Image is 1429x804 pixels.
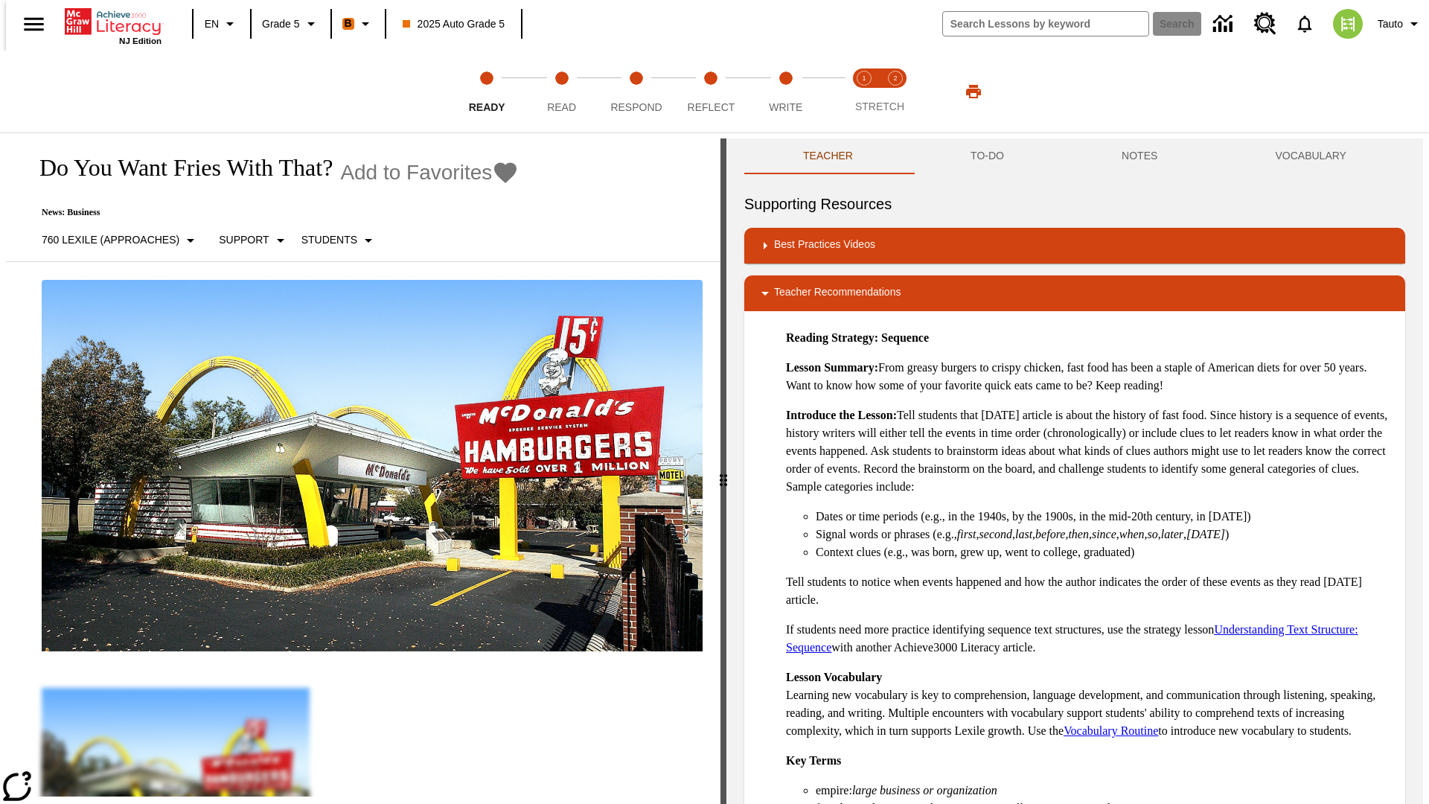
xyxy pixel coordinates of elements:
[874,51,917,133] button: Stretch Respond step 2 of 2
[1324,4,1372,43] button: Select a new avatar
[743,51,829,133] button: Write step 5 of 5
[744,275,1405,311] div: Teacher Recommendations
[12,2,56,46] button: Open side menu
[219,232,269,248] p: Support
[744,138,1405,174] div: Instructional Panel Tabs
[862,74,866,82] text: 1
[786,409,897,421] strong: Introduce the Lesson:
[786,406,1393,496] p: Tell students that [DATE] article is about the history of fast food. Since history is a sequence ...
[852,784,997,797] em: large business or organization
[957,528,976,540] em: first
[6,138,720,797] div: reading
[1285,4,1324,43] a: Notifications
[979,528,1012,540] em: second
[198,10,246,37] button: Language: EN, Select a language
[786,359,1393,395] p: From greasy burgers to crispy chicken, fast food has been a staple of American diets for over 50 ...
[769,101,802,113] span: Write
[688,101,735,113] span: Reflect
[1372,10,1429,37] button: Profile/Settings
[119,36,162,45] span: NJ Edition
[843,51,886,133] button: Stretch Read step 1 of 2
[42,232,179,248] p: 760 Lexile (Approaches)
[774,284,901,302] p: Teacher Recommendations
[340,159,519,185] button: Add to Favorites - Do You Want Fries With That?
[213,227,295,254] button: Scaffolds, Support
[786,573,1393,609] p: Tell students to notice when events happened and how the author indicates the order of these even...
[1245,4,1285,44] a: Resource Center, Will open in new tab
[24,207,519,218] p: News: Business
[1161,528,1183,540] em: later
[24,154,333,182] h1: Do You Want Fries With That?
[744,228,1405,264] div: Best Practices Videos
[816,543,1393,561] li: Context clues (e.g., was born, grew up, went to college, graduated)
[1064,724,1158,737] a: Vocabulary Routine
[444,51,530,133] button: Ready step 1 of 5
[1216,138,1405,174] button: VOCABULARY
[1378,16,1403,32] span: Tauto
[1092,528,1116,540] em: since
[1333,9,1363,39] img: avatar image
[469,101,505,113] span: Ready
[1119,528,1145,540] em: when
[403,16,505,32] span: 2025 Auto Grade 5
[1186,528,1225,540] em: [DATE]
[786,331,878,344] strong: Reading Strategy:
[256,10,326,37] button: Grade: Grade 5, Select a grade
[518,51,604,133] button: Read step 2 of 5
[943,12,1148,36] input: search field
[336,10,380,37] button: Boost Class color is orange. Change class color
[301,232,357,248] p: Students
[36,227,205,254] button: Select Lexile, 760 Lexile (Approaches)
[668,51,754,133] button: Reflect step 4 of 5
[786,669,1393,740] p: Learning new vocabulary is key to comprehension, language development, and communication through ...
[295,227,383,254] button: Select Student
[1204,4,1245,45] a: Data Center
[816,508,1393,526] li: Dates or time periods (e.g., in the 1940s, by the 1900s, in the mid-20th century, in [DATE])
[786,623,1358,654] a: Understanding Text Structure: Sequence
[786,361,878,374] strong: Lesson Summary:
[786,671,882,683] strong: Lesson Vocabulary
[893,74,897,82] text: 2
[950,78,997,105] button: Print
[744,192,1405,216] h6: Supporting Resources
[774,237,875,255] p: Best Practices Videos
[816,782,1393,800] li: empire:
[345,14,352,33] span: B
[912,138,1063,174] button: TO-DO
[720,138,726,804] div: Press Enter or Spacebar and then press right and left arrow keys to move the slider
[881,331,929,344] strong: Sequence
[1015,528,1032,540] em: last
[547,101,576,113] span: Read
[786,754,841,767] strong: Key Terms
[65,5,162,45] div: Home
[1063,138,1216,174] button: NOTES
[816,526,1393,543] li: Signal words or phrases (e.g., , , , , , , , , , )
[855,100,904,112] span: STRETCH
[786,621,1393,657] p: If students need more practice identifying sequence text structures, use the strategy lesson with...
[1035,528,1065,540] em: before
[726,138,1423,804] div: activity
[744,138,912,174] button: Teacher
[205,16,219,32] span: EN
[262,16,300,32] span: Grade 5
[42,280,703,652] img: One of the first McDonald's stores, with the iconic red sign and golden arches.
[340,161,492,185] span: Add to Favorites
[1148,528,1158,540] em: so
[610,101,662,113] span: Respond
[593,51,680,133] button: Respond step 3 of 5
[1068,528,1089,540] em: then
